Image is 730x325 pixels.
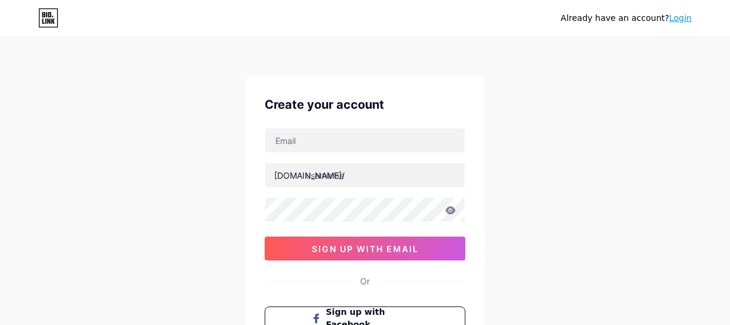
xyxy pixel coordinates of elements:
button: sign up with email [265,237,465,260]
input: Email [265,128,465,152]
div: Create your account [265,96,465,114]
div: Already have an account? [561,12,692,24]
span: sign up with email [312,244,419,254]
input: username [265,163,465,187]
a: Login [669,13,692,23]
div: [DOMAIN_NAME]/ [274,169,345,182]
div: Or [360,275,370,287]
